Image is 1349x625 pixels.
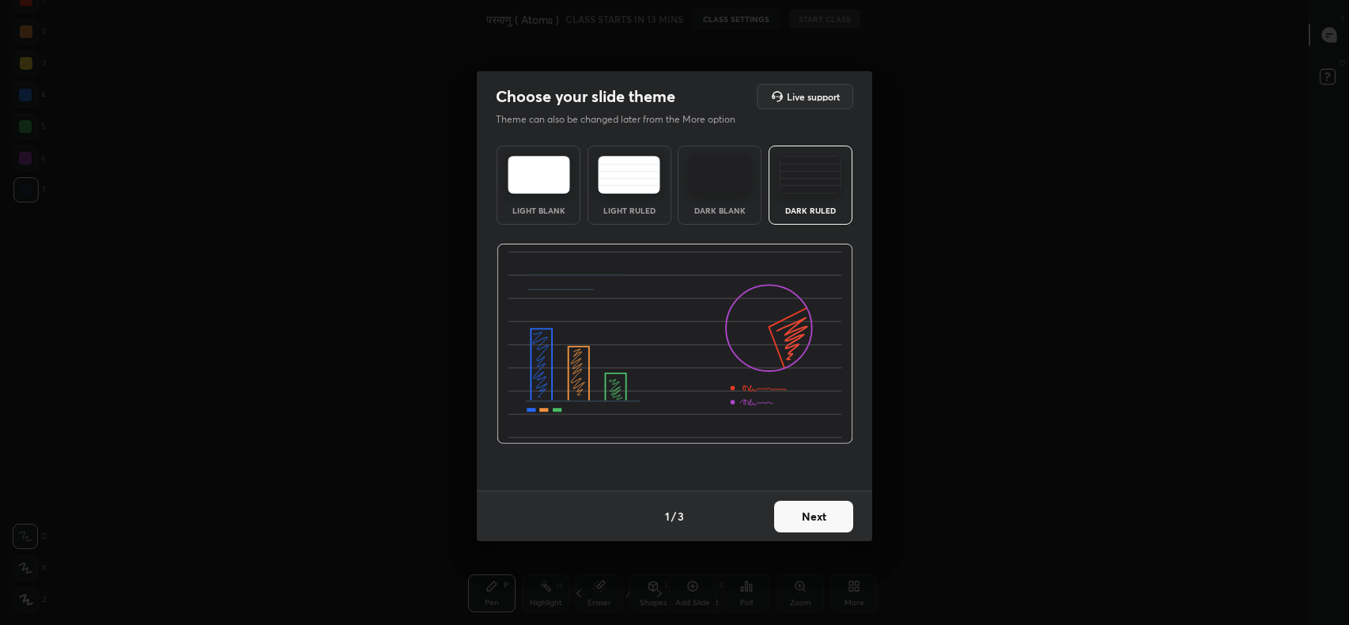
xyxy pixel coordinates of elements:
[508,156,570,194] img: lightTheme.e5ed3b09.svg
[497,244,853,445] img: darkRuledThemeBanner.864f114c.svg
[689,156,751,194] img: darkTheme.f0cc69e5.svg
[779,156,841,194] img: darkRuledTheme.de295e13.svg
[598,206,661,214] div: Light Ruled
[665,508,670,525] h4: 1
[774,501,853,532] button: Next
[671,508,676,525] h4: /
[507,206,570,214] div: Light Blank
[496,112,752,127] p: Theme can also be changed later from the More option
[496,86,675,107] h2: Choose your slide theme
[779,206,842,214] div: Dark Ruled
[688,206,751,214] div: Dark Blank
[678,508,684,525] h4: 3
[787,92,840,101] h5: Live support
[598,156,660,194] img: lightRuledTheme.5fabf969.svg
